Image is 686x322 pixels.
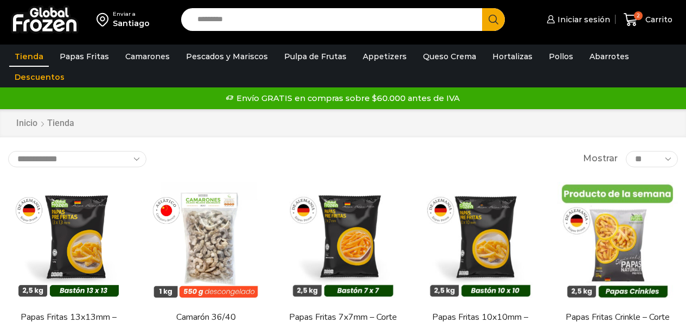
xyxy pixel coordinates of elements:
[487,46,538,67] a: Hortalizas
[113,18,150,29] div: Santiago
[9,46,49,67] a: Tienda
[634,11,643,20] span: 2
[555,14,610,25] span: Iniciar sesión
[47,118,74,128] h1: Tienda
[181,46,273,67] a: Pescados y Mariscos
[357,46,412,67] a: Appetizers
[97,10,113,29] img: address-field-icon.svg
[543,46,579,67] a: Pollos
[583,153,618,165] span: Mostrar
[16,117,38,130] a: Inicio
[8,151,146,167] select: Pedido de la tienda
[584,46,634,67] a: Abarrotes
[643,14,672,25] span: Carrito
[16,117,74,130] nav: Breadcrumb
[113,10,150,18] div: Enviar a
[120,46,175,67] a: Camarones
[544,9,610,30] a: Iniciar sesión
[482,8,505,31] button: Search button
[279,46,352,67] a: Pulpa de Frutas
[9,67,70,87] a: Descuentos
[621,7,675,33] a: 2 Carrito
[418,46,482,67] a: Queso Crema
[54,46,114,67] a: Papas Fritas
